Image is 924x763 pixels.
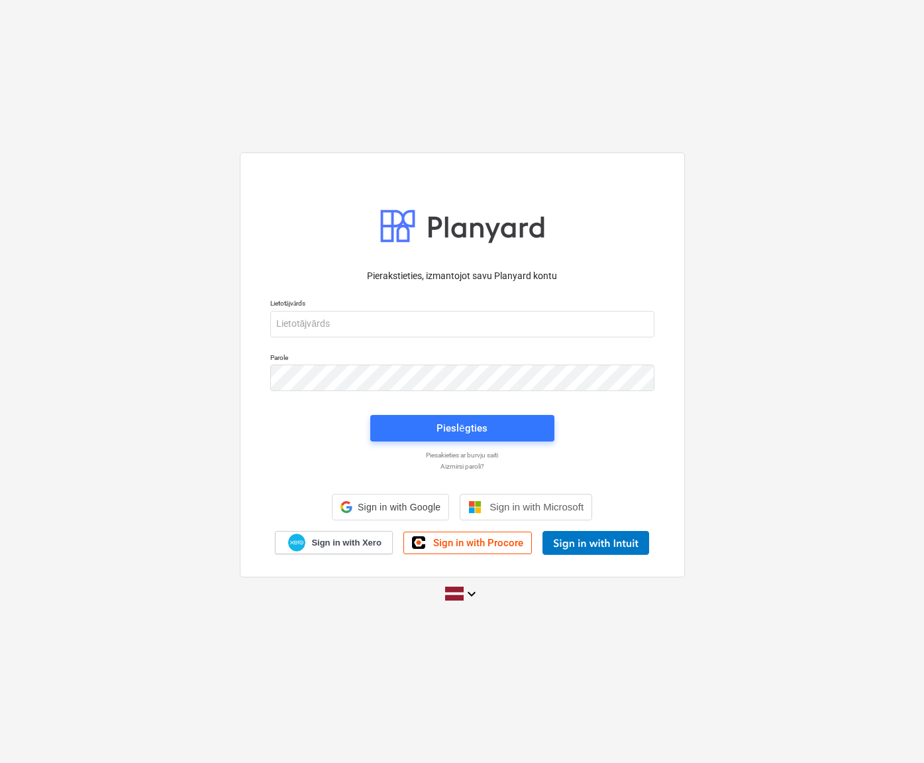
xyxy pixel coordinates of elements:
[270,353,654,365] p: Parole
[270,299,654,310] p: Lietotājvārds
[270,269,654,283] p: Pierakstieties, izmantojot savu Planyard kontu
[311,537,381,549] span: Sign in with Xero
[264,462,661,471] a: Aizmirsi paroli?
[275,531,393,554] a: Sign in with Xero
[403,532,532,554] a: Sign in with Procore
[464,586,480,602] i: keyboard_arrow_down
[468,500,482,514] img: Microsoft logo
[264,451,661,459] a: Piesakieties ar burvju saiti
[288,534,305,552] img: Xero logo
[489,501,584,512] span: Sign in with Microsoft
[270,311,654,337] input: Lietotājvārds
[332,494,449,520] div: Sign in with Google
[436,420,487,437] div: Pieslēgties
[433,537,523,549] span: Sign in with Procore
[370,415,554,441] button: Pieslēgties
[358,502,440,512] span: Sign in with Google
